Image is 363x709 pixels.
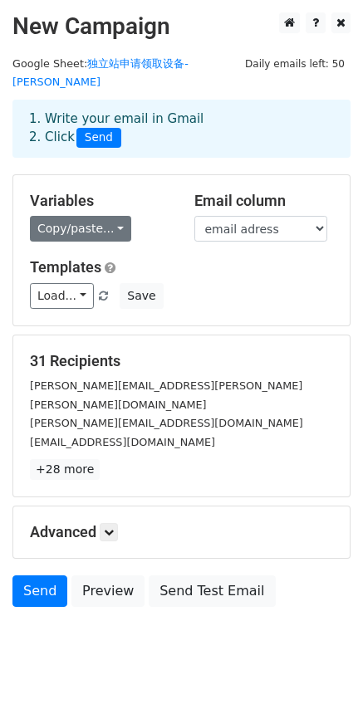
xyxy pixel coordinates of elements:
[76,128,121,148] span: Send
[30,258,101,276] a: Templates
[12,575,67,607] a: Send
[12,57,189,89] small: Google Sheet:
[280,629,363,709] div: 聊天小组件
[239,57,351,70] a: Daily emails left: 50
[239,55,351,73] span: Daily emails left: 50
[30,436,215,448] small: [EMAIL_ADDRESS][DOMAIN_NAME]
[12,12,351,41] h2: New Campaign
[280,629,363,709] iframe: Chat Widget
[30,192,169,210] h5: Variables
[30,523,333,541] h5: Advanced
[12,57,189,89] a: 独立站申请领取设备-[PERSON_NAME]
[30,459,100,480] a: +28 more
[30,283,94,309] a: Load...
[120,283,163,309] button: Save
[71,575,145,607] a: Preview
[17,110,346,148] div: 1. Write your email in Gmail 2. Click
[30,379,302,411] small: [PERSON_NAME][EMAIL_ADDRESS][PERSON_NAME][PERSON_NAME][DOMAIN_NAME]
[149,575,275,607] a: Send Test Email
[30,352,333,370] h5: 31 Recipients
[30,417,303,429] small: [PERSON_NAME][EMAIL_ADDRESS][DOMAIN_NAME]
[30,216,131,242] a: Copy/paste...
[194,192,334,210] h5: Email column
